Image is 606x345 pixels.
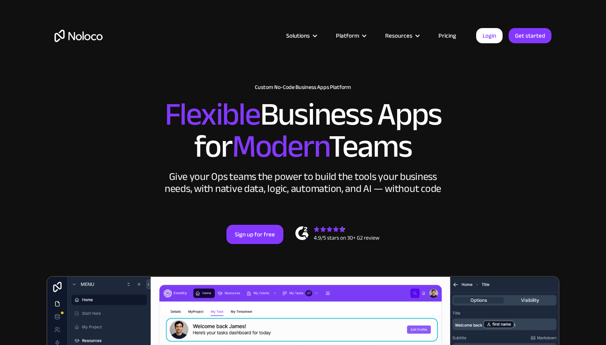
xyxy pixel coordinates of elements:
[509,28,551,43] a: Get started
[385,30,412,41] div: Resources
[286,30,310,41] div: Solutions
[276,30,326,41] div: Solutions
[55,84,551,91] h1: Custom No-Code Business Apps Platform
[375,30,428,41] div: Resources
[165,85,260,144] span: Flexible
[476,28,503,43] a: Login
[336,30,359,41] div: Platform
[428,30,466,41] a: Pricing
[326,30,375,41] div: Platform
[163,171,443,195] div: Give your Ops teams the power to build the tools your business needs, with native data, logic, au...
[55,30,103,42] a: home
[55,99,551,163] h2: Business Apps for Teams
[232,117,329,176] span: Modern
[226,225,283,244] a: Sign up for free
